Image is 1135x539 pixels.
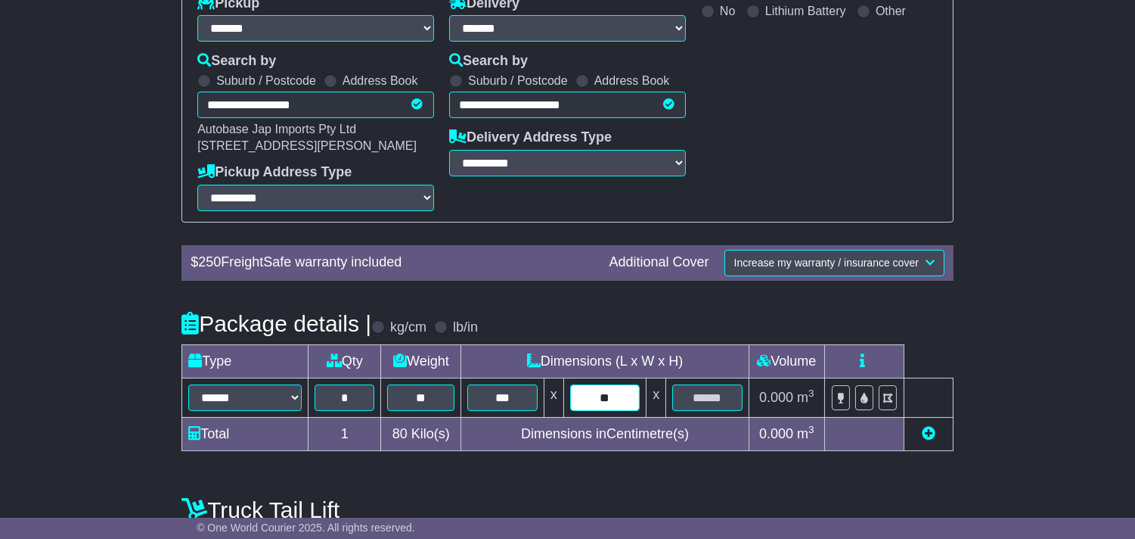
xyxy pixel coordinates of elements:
h4: Truck Tail Lift [181,497,954,522]
sup: 3 [808,388,814,399]
td: Weight [381,344,461,378]
label: Delivery Address Type [449,129,612,146]
span: m [797,426,814,441]
span: m [797,390,814,405]
span: © One World Courier 2025. All rights reserved. [197,522,415,534]
label: Address Book [343,73,418,88]
label: kg/cm [390,319,426,336]
label: Other [876,4,906,18]
td: x [544,378,563,417]
sup: 3 [808,424,814,435]
span: 0.000 [759,426,793,441]
td: 1 [309,417,381,450]
label: Search by [197,53,276,70]
label: Search by [449,53,528,70]
td: Type [182,344,309,378]
a: Add new item [922,426,935,441]
td: Dimensions in Centimetre(s) [461,417,749,450]
span: Increase my warranty / insurance cover [734,257,919,269]
td: Qty [309,344,381,378]
span: Autobase Jap Imports Pty Ltd [197,123,356,136]
span: [STREET_ADDRESS][PERSON_NAME] [197,139,417,152]
label: Address Book [594,73,670,88]
label: No [720,4,735,18]
div: $ FreightSafe warranty included [183,254,601,271]
span: 0.000 [759,390,793,405]
td: Dimensions (L x W x H) [461,344,749,378]
span: 80 [392,426,408,441]
td: x [647,378,666,417]
label: Lithium Battery [765,4,846,18]
label: Suburb / Postcode [216,73,316,88]
td: Total [182,417,309,450]
div: Additional Cover [602,254,717,271]
label: Suburb / Postcode [468,73,568,88]
span: 250 [198,254,221,269]
td: Kilo(s) [381,417,461,450]
label: lb/in [453,319,478,336]
label: Pickup Address Type [197,164,352,181]
td: Volume [749,344,824,378]
button: Increase my warranty / insurance cover [724,250,944,276]
h4: Package details | [181,311,371,336]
